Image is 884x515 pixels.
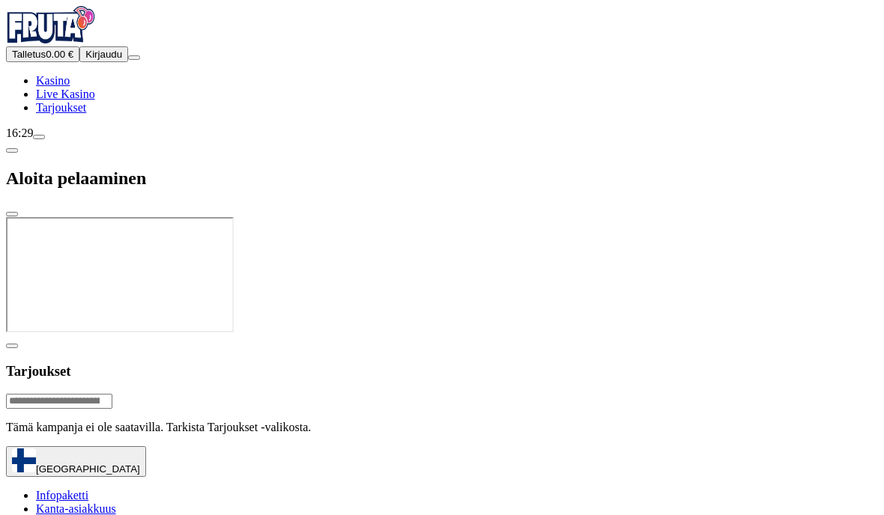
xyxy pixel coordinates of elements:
a: Kasino [36,74,70,87]
nav: Primary [6,6,878,115]
button: Kirjaudu [79,46,128,62]
button: chevron-left icon [6,344,18,348]
button: chevron-left icon [6,148,18,153]
h3: Tarjoukset [6,363,878,380]
span: 0.00 € [46,49,73,60]
button: [GEOGRAPHIC_DATA]chevron-down icon [6,446,146,477]
button: menu [128,55,140,60]
span: [GEOGRAPHIC_DATA] [36,463,140,475]
a: Tarjoukset [36,101,86,114]
span: Talletus [12,49,46,60]
button: close [6,212,18,216]
nav: Main menu [6,74,878,115]
a: Kanta-asiakkuus [36,502,116,515]
a: Live Kasino [36,88,95,100]
img: Fruta [6,6,96,43]
a: Infopaketti [36,489,88,502]
a: Fruta [6,33,96,46]
button: Talletusplus icon0.00 € [6,46,79,62]
h2: Aloita pelaaminen [6,168,878,189]
img: Finland flag [12,448,36,472]
span: Kirjaudu [85,49,122,60]
input: Search [6,394,112,409]
button: live-chat [33,135,45,139]
span: 16:29 [6,127,33,139]
p: Tämä kampanja ei ole saatavilla. Tarkista Tarjoukset -valikosta. [6,421,878,434]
